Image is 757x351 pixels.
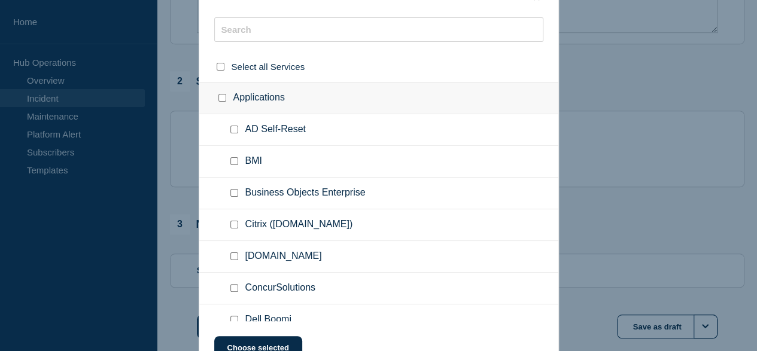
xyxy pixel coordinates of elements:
input: Business Objects Enterprise checkbox [230,189,238,197]
input: Dell Boomi checkbox [230,316,238,323]
span: Select all Services [232,62,305,72]
input: AD Self-Reset checkbox [230,126,238,133]
input: BMI checkbox [230,157,238,165]
span: Citrix ([DOMAIN_NAME]) [245,219,353,231]
span: Business Objects Enterprise [245,187,366,199]
input: Concur.com checkbox [230,252,238,260]
span: ConcurSolutions [245,282,315,294]
input: Applications checkbox [218,94,226,102]
span: BMI [245,155,262,167]
span: Dell Boomi [245,314,291,326]
span: AD Self-Reset [245,124,306,136]
div: Applications [199,82,558,114]
span: [DOMAIN_NAME] [245,251,322,263]
input: Citrix (access.concur.com) checkbox [230,221,238,228]
input: ConcurSolutions checkbox [230,284,238,292]
input: Search [214,17,543,42]
input: select all checkbox [217,63,224,71]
